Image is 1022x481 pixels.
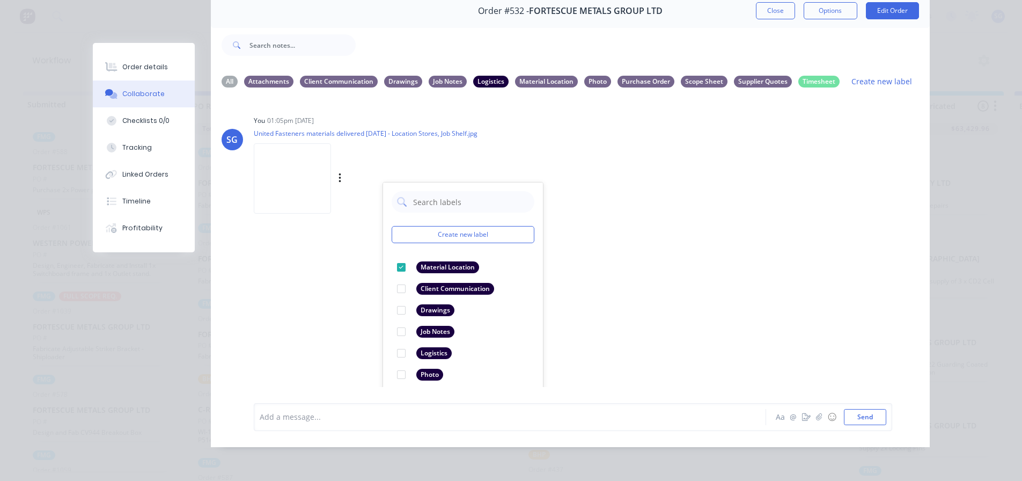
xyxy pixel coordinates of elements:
div: Supplier Quotes [734,76,792,88]
button: Edit Order [866,2,919,19]
input: Search labels [412,191,529,213]
div: Profitability [122,223,163,233]
button: Close [756,2,795,19]
div: Client Communication [416,283,494,295]
button: Order details [93,54,195,81]
div: Linked Orders [122,170,168,179]
div: You [254,116,265,126]
button: Create new label [846,74,918,89]
button: Timeline [93,188,195,215]
button: Collaborate [93,81,195,107]
div: Photo [584,76,611,88]
button: Send [844,409,886,425]
input: Search notes... [249,34,356,56]
div: Drawings [384,76,422,88]
div: SG [226,133,238,146]
div: Timesheet [798,76,840,88]
button: Profitability [93,215,195,242]
div: Client Communication [300,76,378,88]
div: Timeline [122,196,151,206]
div: 01:05pm [DATE] [267,116,314,126]
div: Material Location [515,76,578,88]
div: Drawings [416,304,454,316]
span: FORTESCUE METALS GROUP LTD [529,6,663,16]
div: Collaborate [122,89,165,99]
button: Aa [774,411,787,424]
div: Scope Sheet [681,76,727,88]
div: Logistics [416,347,452,359]
p: United Fasteners materials delivered [DATE] - Location Stores, Job Shelf.jpg [254,129,477,138]
button: Options [804,2,857,19]
div: Job Notes [416,326,454,338]
div: Tracking [122,143,152,152]
button: Tracking [93,134,195,161]
div: All [222,76,238,88]
div: Purchase Order [617,76,674,88]
div: Order details [122,62,168,72]
button: @ [787,411,800,424]
div: Job Notes [429,76,467,88]
div: Checklists 0/0 [122,116,170,126]
button: ☺ [826,411,839,424]
button: Checklists 0/0 [93,107,195,134]
div: Photo [416,369,443,381]
div: Attachments [244,76,293,88]
span: Order #532 - [478,6,529,16]
div: Logistics [473,76,509,88]
button: Linked Orders [93,161,195,188]
div: Material Location [416,261,479,273]
button: Create new label [392,226,534,243]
